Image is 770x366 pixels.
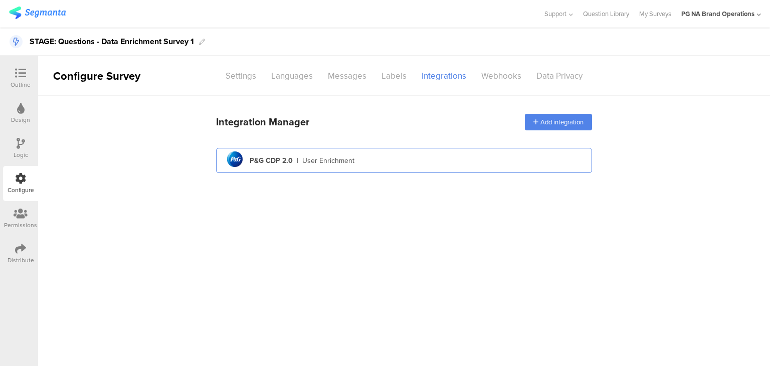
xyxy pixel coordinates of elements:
[8,186,34,195] div: Configure
[216,114,309,129] div: Integration Manager
[11,80,31,89] div: Outline
[14,150,28,159] div: Logic
[544,9,566,19] span: Support
[529,67,590,85] div: Data Privacy
[8,256,34,265] div: Distribute
[525,114,592,130] div: Add integration
[11,115,30,124] div: Design
[297,155,298,166] div: |
[374,67,414,85] div: Labels
[10,35,23,48] i: This is a Data Enrichment Survey.
[302,155,354,166] div: User Enrichment
[30,34,194,50] div: STAGE: Questions - Data Enrichment Survey 1
[474,67,529,85] div: Webhooks
[681,9,754,19] div: PG NA Brand Operations
[218,67,264,85] div: Settings
[4,221,37,230] div: Permissions
[38,68,153,84] div: Configure Survey
[250,155,293,166] div: P&G CDP 2.0
[264,67,320,85] div: Languages
[9,7,66,19] img: segmanta logo
[320,67,374,85] div: Messages
[414,67,474,85] div: Integrations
